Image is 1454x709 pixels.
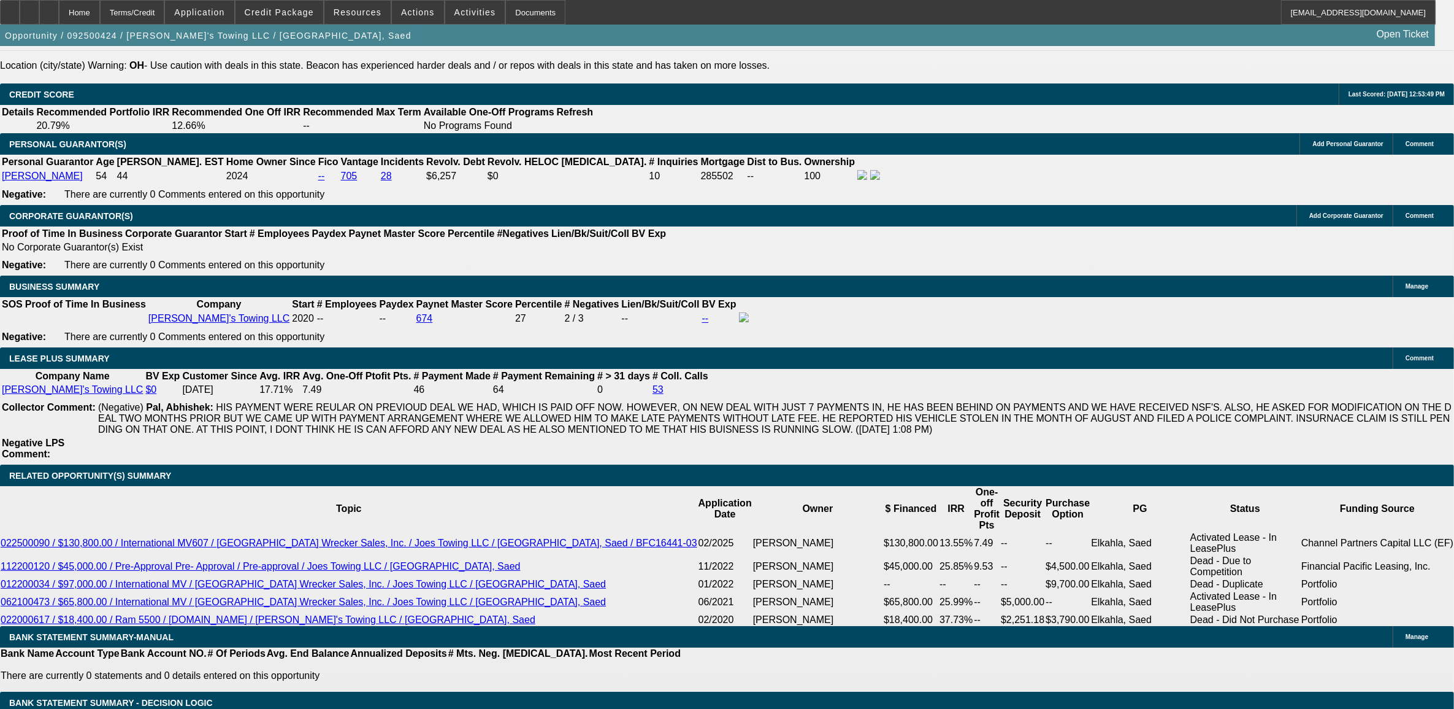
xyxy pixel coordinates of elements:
[392,1,444,24] button: Actions
[804,157,855,167] b: Ownership
[292,299,314,309] b: Start
[207,648,266,660] th: # Of Periods
[1090,614,1189,626] td: Elkahla, Saed
[698,578,752,591] td: 01/2022
[146,402,213,413] b: Pal, Abhishek:
[5,31,411,41] span: Opportunity / 092500424 / [PERSON_NAME]'s Towing LLC / [GEOGRAPHIC_DATA], Saed
[25,298,147,311] th: Proof of Time In Business
[973,614,1000,626] td: --
[1406,141,1434,147] span: Comment
[117,157,224,167] b: [PERSON_NAME]. EST
[556,106,594,118] th: Refresh
[1000,486,1045,532] th: Security Deposit
[302,384,411,396] td: 7.49
[939,578,973,591] td: --
[1045,486,1090,532] th: Purchase Option
[621,299,699,309] b: Lien/Bk/Suit/Coll
[1301,578,1454,591] td: Portfolio
[1090,591,1189,614] td: Elkahla, Saed
[1,106,34,118] th: Details
[648,169,698,183] td: 10
[117,169,224,183] td: 44
[515,313,562,324] div: 27
[1000,591,1045,614] td: $5,000.00
[752,578,883,591] td: [PERSON_NAME]
[1190,555,1301,578] td: Dead - Due to Competition
[1,614,535,625] a: 022000617 / $18,400.00 / Ram 5500 / [DOMAIN_NAME] / [PERSON_NAME]'s Towing LLC / [GEOGRAPHIC_DATA...
[379,312,415,325] td: --
[36,106,170,118] th: Recommended Portfolio IRR
[120,648,207,660] th: Bank Account NO.
[752,486,883,532] th: Owner
[739,312,749,322] img: facebook-icon.png
[939,486,973,532] th: IRR
[317,313,324,324] span: --
[698,614,752,626] td: 02/2020
[36,371,110,381] b: Company Name
[1309,212,1383,219] span: Add Corporate Guarantor
[497,228,549,239] b: #Negatives
[1,670,681,681] p: There are currently 0 statements and 0 details entered on this opportunity
[129,60,770,71] label: - Use caution with deals in this state. Beacon has experienced harder deals and / or repos with d...
[870,170,880,180] img: linkedin-icon.png
[883,578,939,591] td: --
[1000,614,1045,626] td: $2,251.18
[9,698,213,708] span: Bank Statement Summary - Decision Logic
[9,139,126,149] span: PERSONAL GUARANTOR(S)
[9,471,171,481] span: RELATED OPPORTUNITY(S) SUMMARY
[1406,283,1428,290] span: Manage
[416,313,433,324] a: 674
[1,241,672,254] td: No Corporate Guarantor(s) Exist
[1372,24,1434,45] a: Open Ticket
[652,384,664,395] a: 53
[1406,355,1434,362] span: Comment
[2,402,96,413] b: Collector Comment:
[64,260,324,270] span: There are currently 0 Comments entered on this opportunity
[565,299,619,309] b: # Negatives
[245,7,314,17] span: Credit Package
[2,171,83,181] a: [PERSON_NAME]
[448,648,589,660] th: # Mts. Neg. [MEDICAL_DATA].
[597,384,651,396] td: 0
[302,106,422,118] th: Recommended Max Term
[1406,633,1428,640] span: Manage
[1349,91,1445,98] span: Last Scored: [DATE] 12:53:49 PM
[488,157,647,167] b: Revolv. HELOC [MEDICAL_DATA].
[9,354,110,363] span: LEASE PLUS SUMMARY
[318,157,339,167] b: Fico
[1301,614,1454,626] td: Portfolio
[197,299,242,309] b: Company
[318,171,325,181] a: --
[747,169,803,183] td: --
[1190,486,1301,532] th: Status
[226,171,248,181] span: 2024
[565,313,619,324] div: 2 / 3
[98,402,143,413] span: (Negative)
[145,371,180,381] b: BV Exp
[1301,532,1454,555] td: Channel Partners Capital LLC (EF)
[515,299,562,309] b: Percentile
[857,170,867,180] img: facebook-icon.png
[752,614,883,626] td: [PERSON_NAME]
[324,1,391,24] button: Resources
[334,7,381,17] span: Resources
[2,189,46,200] b: Negative:
[125,228,222,239] b: Corporate Guarantor
[182,371,257,381] b: Customer Since
[445,1,505,24] button: Activities
[1301,555,1454,578] td: Financial Pacific Leasing, Inc.
[341,171,358,181] a: 705
[9,90,74,99] span: CREDIT SCORE
[1045,578,1090,591] td: $9,700.00
[171,106,301,118] th: Recommended One Off IRR
[1,561,521,571] a: 112200120 / $45,000.00 / Pre-Approval Pre- Approval / Pre-approval / Joes Towing LLC / [GEOGRAPHI...
[883,591,939,614] td: $65,800.00
[413,384,491,396] td: 46
[98,402,1452,435] span: HIS PAYMENT WERE REULAR ON PREVIOUD DEAL WE HAD, WHICH IS PAID OFF NOW. HOWEVER, ON NEW DEAL WITH...
[2,384,143,395] a: [PERSON_NAME]'s Towing LLC
[1,538,697,548] a: 022500090 / $130,800.00 / International MV607 / [GEOGRAPHIC_DATA] Wrecker Sales, Inc. / Joes Towi...
[148,313,289,324] a: [PERSON_NAME]'s Towing LLC
[702,313,709,324] a: --
[2,331,46,342] b: Negative:
[493,371,595,381] b: # Payment Remaining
